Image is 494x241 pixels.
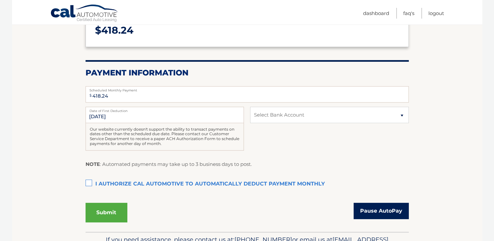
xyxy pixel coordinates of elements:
a: Cal Automotive [50,4,119,23]
span: 418.24 [101,24,134,36]
input: Payment Date [86,107,244,123]
p: : Automated payments may take up to 3 business days to post. [86,160,252,169]
a: FAQ's [403,8,414,19]
button: Submit [86,203,127,222]
label: I authorize cal automotive to automatically deduct payment monthly [86,178,409,191]
a: Logout [428,8,444,19]
span: $ [88,88,94,103]
div: Our website currently doesn't support the ability to transact payments on dates other than the sc... [86,123,244,151]
label: Date of First Deduction [86,107,244,112]
a: Dashboard [363,8,389,19]
p: $ [95,22,399,39]
h2: Payment Information [86,68,409,78]
label: Scheduled Monthly Payment [86,86,409,91]
a: Pause AutoPay [354,203,409,219]
strong: NOTE [86,161,100,167]
input: Payment Amount [86,86,409,103]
